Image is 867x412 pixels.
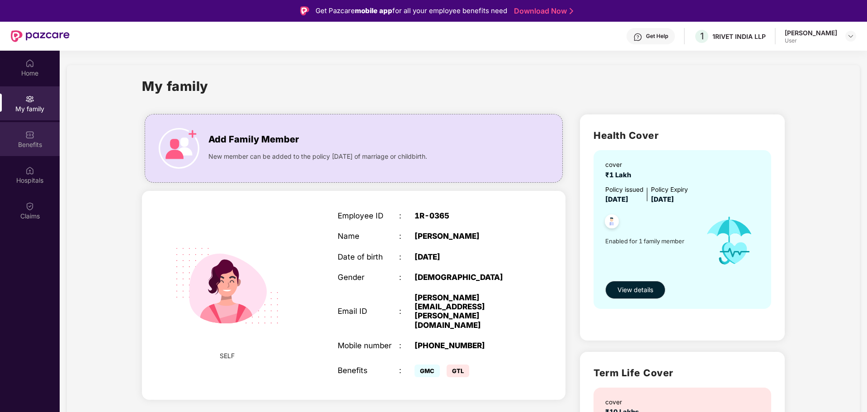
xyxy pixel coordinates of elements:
[399,273,415,282] div: :
[605,160,635,170] div: cover
[399,252,415,261] div: :
[605,185,643,195] div: Policy issued
[785,28,837,37] div: [PERSON_NAME]
[700,31,704,42] span: 1
[514,6,570,16] a: Download Now
[316,5,507,16] div: Get Pazcare for all your employee benefits need
[415,341,522,350] div: [PHONE_NUMBER]
[399,232,415,241] div: :
[25,166,34,175] img: svg+xml;base64,PHN2ZyBpZD0iSG9zcGl0YWxzIiB4bWxucz0iaHR0cDovL3d3dy53My5vcmcvMjAwMC9zdmciIHdpZHRoPS...
[338,341,399,350] div: Mobile number
[696,205,763,276] img: icon
[594,365,771,380] h2: Term Life Cover
[399,341,415,350] div: :
[25,95,34,104] img: svg+xml;base64,PHN2ZyB3aWR0aD0iMjAiIGhlaWdodD0iMjAiIHZpZXdCb3g9IjAgMCAyMCAyMCIgZmlsbD0ibm9uZSIgeG...
[415,252,522,261] div: [DATE]
[415,365,440,377] span: GMC
[651,185,688,195] div: Policy Expiry
[300,6,309,15] img: Logo
[605,171,635,179] span: ₹1 Lakh
[162,221,292,351] img: svg+xml;base64,PHN2ZyB4bWxucz0iaHR0cDovL3d3dy53My5vcmcvMjAwMC9zdmciIHdpZHRoPSIyMjQiIGhlaWdodD0iMT...
[646,33,668,40] div: Get Help
[25,202,34,211] img: svg+xml;base64,PHN2ZyBpZD0iQ2xhaW0iIHhtbG5zPSJodHRwOi8vd3d3LnczLm9yZy8yMDAwL3N2ZyIgd2lkdGg9IjIwIi...
[415,211,522,220] div: 1R-0365
[399,366,415,375] div: :
[208,133,299,147] span: Add Family Member
[399,307,415,316] div: :
[847,33,854,40] img: svg+xml;base64,PHN2ZyBpZD0iRHJvcGRvd24tMzJ4MzIiIHhtbG5zPSJodHRwOi8vd3d3LnczLm9yZy8yMDAwL3N2ZyIgd2...
[338,211,399,220] div: Employee ID
[605,281,665,299] button: View details
[570,6,573,16] img: Stroke
[415,232,522,241] div: [PERSON_NAME]
[208,152,427,161] span: New member can be added to the policy [DATE] of marriage or childbirth.
[605,237,696,246] span: Enabled for 1 family member
[11,30,70,42] img: New Pazcare Logo
[633,33,642,42] img: svg+xml;base64,PHN2ZyBpZD0iSGVscC0zMngzMiIgeG1sbnM9Imh0dHA6Ly93d3cudzMub3JnLzIwMDAvc3ZnIiB3aWR0aD...
[415,273,522,282] div: [DEMOGRAPHIC_DATA]
[338,252,399,261] div: Date of birth
[605,195,628,204] span: [DATE]
[25,130,34,139] img: svg+xml;base64,PHN2ZyBpZD0iQmVuZWZpdHMiIHhtbG5zPSJodHRwOi8vd3d3LnczLm9yZy8yMDAwL3N2ZyIgd2lkdGg9Ij...
[415,293,522,330] div: [PERSON_NAME][EMAIL_ADDRESS][PERSON_NAME][DOMAIN_NAME]
[220,351,235,361] span: SELF
[605,398,642,407] div: cover
[338,232,399,241] div: Name
[617,285,653,295] span: View details
[594,128,771,143] h2: Health Cover
[447,365,469,377] span: GTL
[25,59,34,68] img: svg+xml;base64,PHN2ZyBpZD0iSG9tZSIgeG1sbnM9Imh0dHA6Ly93d3cudzMub3JnLzIwMDAvc3ZnIiB3aWR0aD0iMjAiIG...
[159,128,199,169] img: icon
[338,273,399,282] div: Gender
[651,195,674,204] span: [DATE]
[338,366,399,375] div: Benefits
[142,76,208,96] h1: My family
[355,6,392,15] strong: mobile app
[399,211,415,220] div: :
[785,37,837,44] div: User
[338,307,399,316] div: Email ID
[601,212,623,234] img: svg+xml;base64,PHN2ZyB4bWxucz0iaHR0cDovL3d3dy53My5vcmcvMjAwMC9zdmciIHdpZHRoPSI0OC45NDMiIGhlaWdodD...
[712,32,766,41] div: 1RIVET INDIA LLP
